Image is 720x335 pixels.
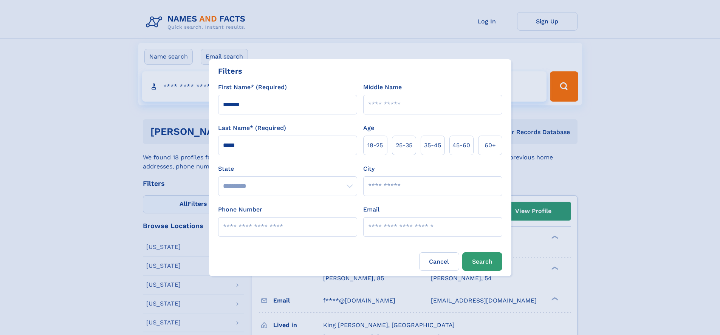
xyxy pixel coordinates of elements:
label: Email [363,205,379,214]
span: 35‑45 [424,141,441,150]
span: 18‑25 [367,141,383,150]
span: 25‑35 [396,141,412,150]
span: 45‑60 [452,141,470,150]
span: 60+ [485,141,496,150]
label: State [218,164,357,173]
div: Filters [218,65,242,77]
button: Search [462,252,502,271]
label: City [363,164,375,173]
label: Cancel [419,252,459,271]
label: Last Name* (Required) [218,124,286,133]
label: Age [363,124,374,133]
label: First Name* (Required) [218,83,287,92]
label: Phone Number [218,205,262,214]
label: Middle Name [363,83,402,92]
